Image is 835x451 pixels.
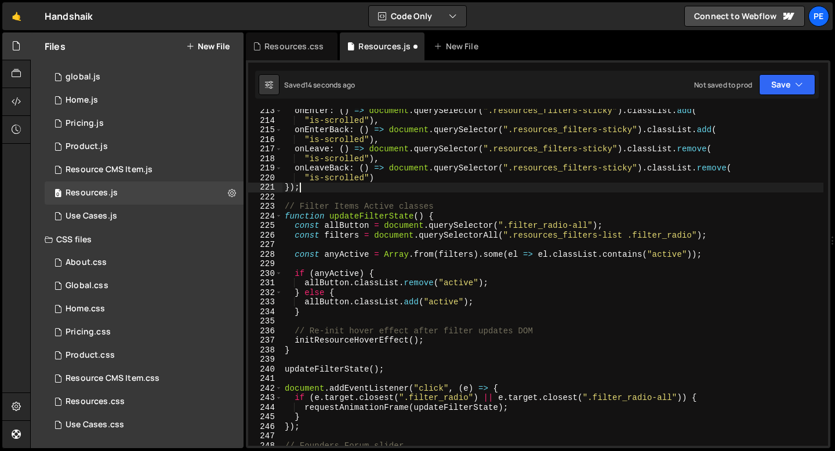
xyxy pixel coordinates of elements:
div: CSS files [31,228,244,251]
div: 229 [248,259,282,269]
div: Resources.css [264,41,324,52]
div: Pricing.js [66,118,104,129]
div: 246 [248,422,282,432]
div: About.css [66,257,107,268]
div: Use Cases.css [66,420,124,430]
div: 234 [248,307,282,317]
div: 242 [248,384,282,394]
div: 225 [248,221,282,231]
div: 16572/45487.css [45,251,244,274]
div: 16572/45333.css [45,413,244,437]
button: Save [759,74,815,95]
div: Resources.js [66,188,118,198]
div: 16572/45431.css [45,321,244,344]
div: 240 [248,365,282,374]
div: Resource CMS Item.js [66,165,153,175]
div: 217 [248,144,282,154]
div: Home.js [66,95,98,106]
div: 16572/46395.css [45,390,244,413]
div: 238 [248,345,282,355]
a: Pe [808,6,829,27]
button: Code Only [369,6,466,27]
div: Saved [284,80,355,90]
div: 235 [248,317,282,326]
div: 245 [248,412,282,422]
div: Global.css [66,281,108,291]
h2: Files [45,40,66,53]
div: 231 [248,278,282,288]
div: global.js [66,72,100,82]
div: 16572/45332.js [45,205,244,228]
div: Use Cases.js [66,211,117,221]
div: 16572/45051.js [45,89,244,112]
div: 236 [248,326,282,336]
div: 218 [248,154,282,164]
div: 227 [248,240,282,250]
div: Resources.js [358,41,411,52]
div: 237 [248,336,282,345]
div: 216 [248,135,282,145]
div: Resource CMS Item.css [66,373,159,384]
div: 213 [248,106,282,116]
div: Not saved to prod [694,80,752,90]
div: 224 [248,212,282,221]
div: 241 [248,374,282,384]
a: 🤙 [2,2,31,30]
div: 16572/45211.js [45,135,244,158]
div: 16572/46626.css [45,367,244,390]
div: New File [434,41,482,52]
div: 16572/45138.css [45,274,244,297]
div: Handshaik [45,9,93,23]
div: 243 [248,393,282,403]
div: 16572/45056.css [45,297,244,321]
div: 16572/45061.js [45,66,244,89]
div: 16572/45430.js [45,112,244,135]
button: New File [186,42,230,51]
div: 215 [248,125,282,135]
div: 247 [248,431,282,441]
div: Resources.css [66,397,125,407]
div: 214 [248,116,282,126]
div: 222 [248,192,282,202]
div: Pricing.css [66,327,111,337]
div: 239 [248,355,282,365]
div: 244 [248,403,282,413]
div: 221 [248,183,282,192]
div: Product.css [66,350,115,361]
div: 16572/45330.css [45,344,244,367]
div: 223 [248,202,282,212]
div: 226 [248,231,282,241]
div: 248 [248,441,282,451]
div: 233 [248,297,282,307]
div: 228 [248,250,282,260]
div: Home.css [66,304,105,314]
a: Connect to Webflow [684,6,805,27]
div: 230 [248,269,282,279]
div: 16572/46625.js [45,158,244,181]
div: 14 seconds ago [305,80,355,90]
div: 232 [248,288,282,298]
div: 219 [248,163,282,173]
div: 16572/46394.js [45,181,244,205]
span: 0 [55,190,61,199]
div: Product.js [66,141,108,152]
div: 220 [248,173,282,183]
